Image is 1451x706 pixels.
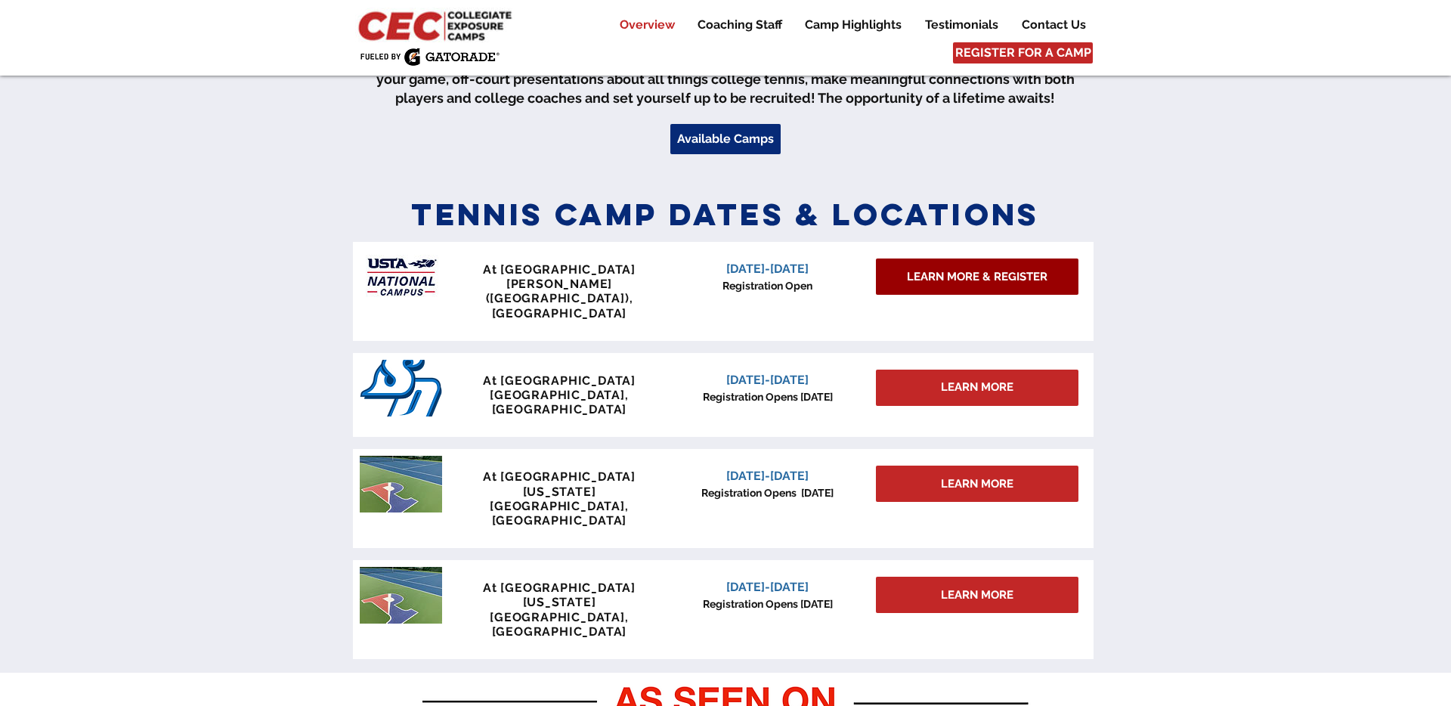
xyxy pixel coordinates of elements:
[1014,16,1094,34] p: Contact Us
[483,373,636,388] span: At [GEOGRAPHIC_DATA]
[490,499,628,528] span: [GEOGRAPHIC_DATA], [GEOGRAPHIC_DATA]
[703,598,833,610] span: Registration Opens [DATE]
[726,262,809,276] span: [DATE]-[DATE]
[360,48,500,66] img: Fueled by Gatorade.png
[360,249,442,305] img: USTA Campus image_edited.jpg
[360,567,442,624] img: penn tennis courts with logo.jpeg
[360,360,442,416] img: San_Diego_Toreros_logo.png
[726,373,809,387] span: [DATE]-[DATE]
[360,456,442,512] img: penn tennis courts with logo.jpeg
[490,388,628,416] span: [GEOGRAPHIC_DATA], [GEOGRAPHIC_DATA]
[362,14,1088,106] span: Your pathway starts here at CEC tennis! The premier camps are designed for junior tennis players ...
[608,16,685,34] a: Overview
[917,16,1006,34] p: Testimonials
[907,269,1047,285] span: LEARN MORE & REGISTER
[876,370,1078,406] div: LEARN MORE
[703,391,833,403] span: Registration Opens [DATE]
[670,124,781,154] a: Available Camps
[941,476,1013,492] span: LEARN MORE
[490,610,628,639] span: [GEOGRAPHIC_DATA], [GEOGRAPHIC_DATA]
[726,580,809,594] span: [DATE]-[DATE]
[914,16,1010,34] a: Testimonials
[941,379,1013,395] span: LEARN MORE
[953,42,1093,63] a: REGISTER FOR A CAMP
[955,45,1091,61] span: REGISTER FOR A CAMP
[483,469,636,498] span: At [GEOGRAPHIC_DATA][US_STATE]
[797,16,909,34] p: Camp Highlights
[677,131,774,147] span: Available Camps
[876,577,1078,613] a: LEARN MORE
[1010,16,1097,34] a: Contact Us
[411,195,1040,234] span: Tennis Camp Dates & Locations
[876,466,1078,502] a: LEARN MORE
[722,280,812,292] span: Registration Open
[612,16,682,34] p: Overview
[355,8,518,42] img: CEC Logo Primary_edited.jpg
[690,16,790,34] p: Coaching Staff
[701,487,834,499] span: Registration Opens [DATE]
[794,16,913,34] a: Camp Highlights
[726,469,809,483] span: [DATE]-[DATE]
[483,581,636,609] span: At [GEOGRAPHIC_DATA][US_STATE]
[483,262,636,277] span: At [GEOGRAPHIC_DATA]
[686,16,793,34] a: Coaching Staff
[597,16,1097,34] nav: Site
[941,587,1013,603] span: LEARN MORE
[486,277,633,320] span: [PERSON_NAME] ([GEOGRAPHIC_DATA]), [GEOGRAPHIC_DATA]
[876,259,1078,295] a: LEARN MORE & REGISTER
